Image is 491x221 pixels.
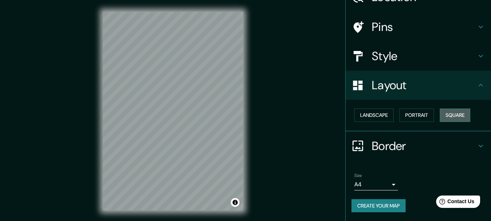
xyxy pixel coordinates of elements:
[346,12,491,42] div: Pins
[346,131,491,161] div: Border
[346,42,491,71] div: Style
[372,20,476,34] h4: Pins
[372,78,476,92] h4: Layout
[426,193,483,213] iframe: Help widget launcher
[372,49,476,63] h4: Style
[351,199,406,213] button: Create your map
[354,172,362,178] label: Size
[346,71,491,100] div: Layout
[372,139,476,153] h4: Border
[440,108,470,122] button: Square
[354,108,394,122] button: Landscape
[231,198,240,207] button: Toggle attribution
[399,108,434,122] button: Portrait
[103,12,243,210] canvas: Map
[354,179,398,190] div: A4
